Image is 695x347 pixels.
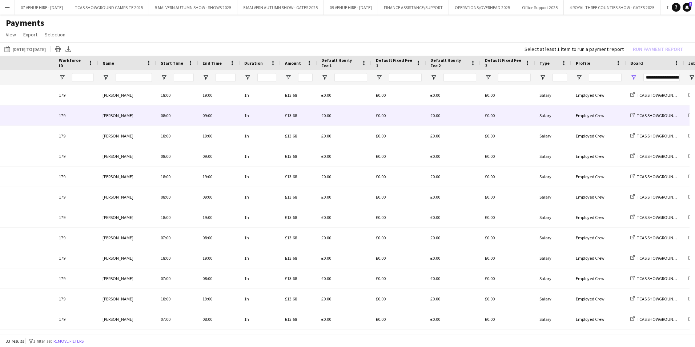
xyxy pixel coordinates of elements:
div: £0.00 [426,228,481,248]
span: £13.68 [285,113,297,118]
div: £0.00 [426,289,481,309]
div: Salary [535,146,571,166]
span: Export [23,31,37,38]
div: 08:00 [198,228,240,248]
span: [PERSON_NAME] [103,235,133,240]
div: 09:00 [198,187,240,207]
span: £13.68 [285,276,297,281]
div: 179 [55,228,98,248]
div: Employed Crew [571,146,626,166]
input: Default Fixed Fee 2 Filter Input [498,73,531,82]
div: Salary [535,268,571,288]
span: Type [539,60,550,66]
input: Default Hourly Fee 1 Filter Input [334,73,367,82]
span: [PERSON_NAME] [103,255,133,261]
div: £0.00 [426,146,481,166]
div: Employed Crew [571,309,626,329]
input: End Time Filter Input [216,73,236,82]
div: 1h [240,248,281,268]
div: 08:00 [156,105,198,125]
button: Open Filter Menu [630,74,637,81]
div: 08:00 [198,268,240,288]
button: Open Filter Menu [576,74,582,81]
span: Default Hourly Fee 2 [430,57,467,68]
input: Default Fixed Fee 1 Filter Input [389,73,422,82]
div: £0.00 [426,248,481,268]
a: Export [20,30,40,39]
div: £0.00 [371,85,426,105]
span: Default Hourly Fee 1 [321,57,358,68]
div: 09:00 [198,105,240,125]
button: Office Support 2025 [516,0,564,15]
div: 1h [240,187,281,207]
div: 07:00 [156,228,198,248]
button: Open Filter Menu [202,74,209,81]
span: Default Fixed Fee 2 [485,57,522,68]
div: £0.00 [481,268,535,288]
div: £0.00 [371,248,426,268]
div: £0.00 [481,228,535,248]
div: £0.00 [317,187,371,207]
div: £0.00 [371,187,426,207]
a: 1 [683,3,691,12]
div: £0.00 [481,85,535,105]
div: 179 [55,309,98,329]
div: 1h [240,268,281,288]
button: Open Filter Menu [688,74,695,81]
div: Employed Crew [571,268,626,288]
span: Profile [576,60,590,66]
div: £0.00 [481,248,535,268]
button: Remove filters [52,337,85,345]
div: £0.00 [481,126,535,146]
div: 07:00 [156,268,198,288]
span: Selection [45,31,65,38]
div: £0.00 [371,228,426,248]
div: £0.00 [481,309,535,329]
div: 179 [55,207,98,227]
input: Default Hourly Fee 2 Filter Input [443,73,476,82]
span: End Time [202,60,222,66]
button: FINANCE ASSISTANCE/SUPPORT [378,0,449,15]
div: £0.00 [317,228,371,248]
span: [PERSON_NAME] [103,194,133,200]
div: £0.00 [371,146,426,166]
div: 07:00 [156,309,198,329]
div: 1h [240,126,281,146]
div: 19:00 [198,85,240,105]
input: Type Filter Input [553,73,567,82]
span: [PERSON_NAME] [103,174,133,179]
div: Employed Crew [571,207,626,227]
div: 19:00 [198,167,240,187]
div: 179 [55,248,98,268]
div: 18:00 [156,126,198,146]
span: £13.68 [285,174,297,179]
button: Open Filter Menu [485,74,491,81]
span: £13.68 [285,215,297,220]
input: Amount Filter Input [298,73,313,82]
div: Employed Crew [571,126,626,146]
div: £0.00 [371,289,426,309]
div: 18:00 [156,167,198,187]
div: 179 [55,85,98,105]
div: 1h [240,309,281,329]
div: 1h [240,167,281,187]
span: Board [630,60,643,66]
span: £13.68 [285,296,297,302]
div: Employed Crew [571,289,626,309]
button: Open Filter Menu [539,74,546,81]
input: Name Filter Input [116,73,152,82]
div: £0.00 [317,105,371,125]
span: [PERSON_NAME] [103,92,133,98]
button: TCAS SHOWGROUND CAMPSITE 2025 [69,0,149,15]
div: £0.00 [371,207,426,227]
div: £0.00 [426,85,481,105]
div: £0.00 [371,105,426,125]
div: Salary [535,105,571,125]
app-action-btn: Export XLSX [64,45,73,53]
div: Employed Crew [571,187,626,207]
div: 18:00 [156,248,198,268]
span: [PERSON_NAME] [103,316,133,322]
div: £0.00 [426,268,481,288]
button: 5 MALVERN AUTUMN SHOW - SHOWS 2025 [149,0,237,15]
button: Open Filter Menu [244,74,251,81]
